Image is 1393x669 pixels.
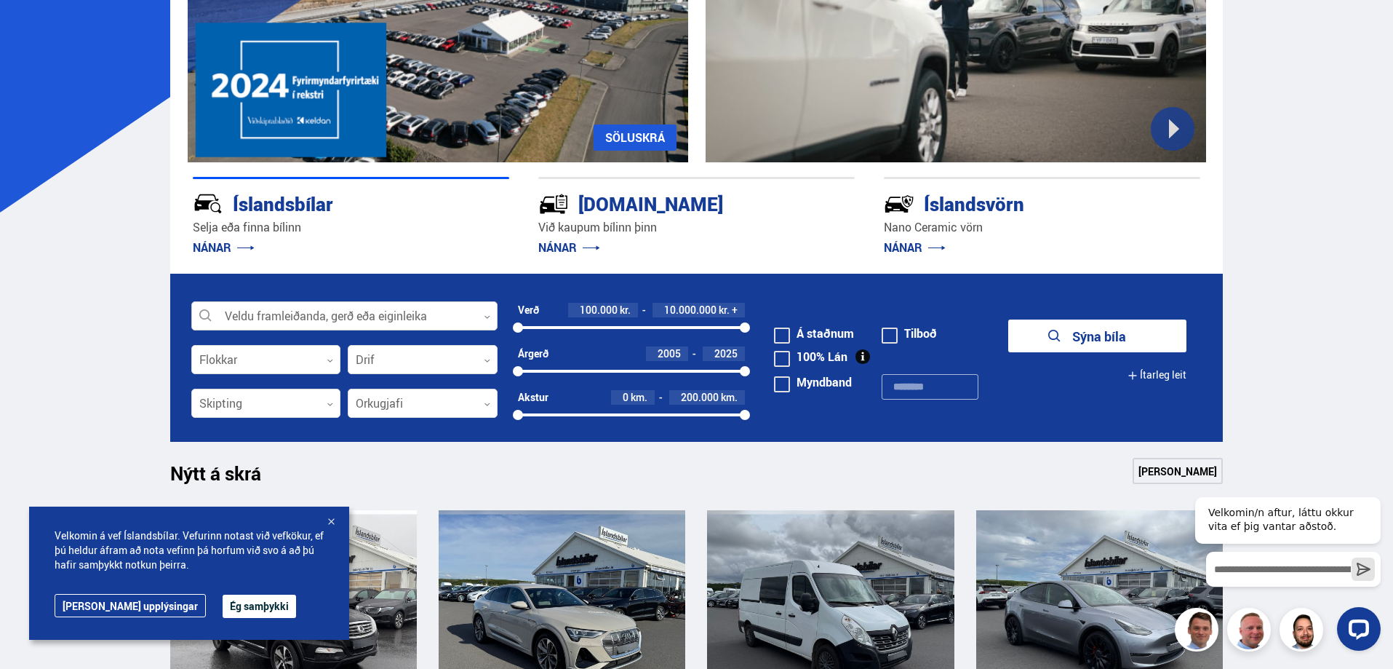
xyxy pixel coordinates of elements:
span: km. [721,392,738,403]
div: [DOMAIN_NAME] [538,190,803,215]
label: Tilboð [882,328,937,339]
div: Árgerð [518,348,548,360]
a: [PERSON_NAME] [1133,458,1223,484]
a: SÖLUSKRÁ [594,124,676,151]
iframe: LiveChat chat widget [1184,470,1386,662]
label: Myndband [774,376,852,388]
span: 200.000 [681,390,719,404]
button: Ítarleg leit [1127,359,1186,392]
p: Selja eða finna bílinn [193,219,509,236]
div: Íslandsbílar [193,190,458,215]
span: 2025 [714,347,738,360]
span: 0 [623,390,628,404]
h1: Nýtt á skrá [170,462,287,493]
button: Ég samþykki [223,595,296,618]
img: FbJEzSuNWCJXmdc-.webp [1177,610,1221,654]
img: JRvxyua_JYH6wB4c.svg [193,189,223,219]
label: Á staðnum [774,328,854,339]
span: + [732,304,738,316]
span: 100.000 [580,303,618,317]
p: Við kaupum bílinn þinn [538,219,855,236]
span: Velkomin á vef Íslandsbílar. Vefurinn notast við vefkökur, ef þú heldur áfram að nota vefinn þá h... [55,529,324,572]
img: -Svtn6bYgwAsiwNX.svg [884,189,914,219]
div: Akstur [518,392,548,403]
span: 10.000.000 [664,303,717,317]
img: tr5P-W3DuiFaO7aO.svg [538,189,569,219]
label: 100% Lán [774,351,847,363]
button: Sýna bíla [1008,320,1186,352]
a: [PERSON_NAME] upplýsingar [55,594,206,617]
a: NÁNAR [538,240,600,256]
p: Nano Ceramic vörn [884,219,1200,236]
div: Verð [518,304,539,316]
span: kr. [719,304,730,316]
span: kr. [620,304,631,316]
a: NÁNAR [884,240,946,256]
span: 2005 [658,347,681,360]
a: NÁNAR [193,240,255,256]
div: Íslandsvörn [884,190,1149,215]
span: km. [631,392,647,403]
